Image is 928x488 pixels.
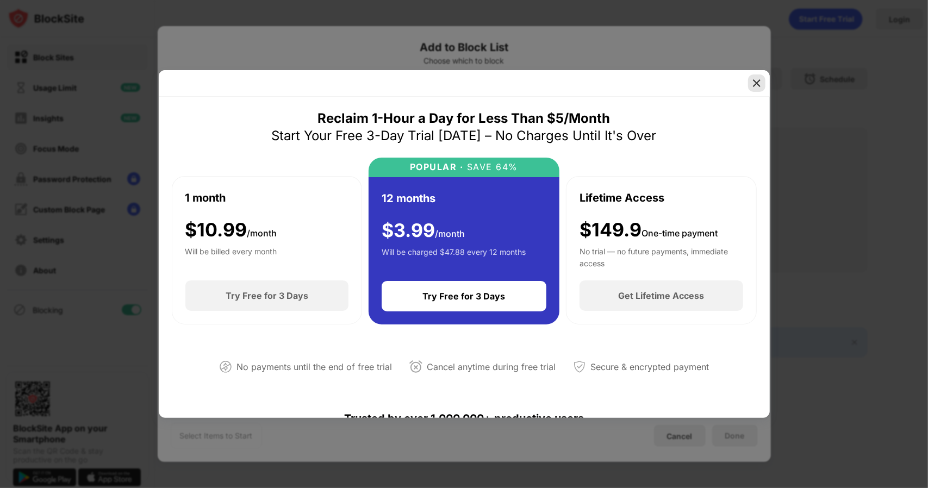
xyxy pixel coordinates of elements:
div: Will be billed every month [185,246,277,267]
img: not-paying [219,360,232,373]
div: Reclaim 1-Hour a Day for Less Than $5/Month [318,110,611,127]
div: POPULAR · [410,162,464,172]
div: Secure & encrypted payment [590,359,709,375]
div: 12 months [382,190,435,207]
div: $149.9 [580,219,718,241]
div: $ 10.99 [185,219,277,241]
span: /month [247,228,277,239]
span: One-time payment [641,228,718,239]
div: Get Lifetime Access [618,290,704,301]
img: secured-payment [573,360,586,373]
span: /month [435,228,465,239]
div: No payments until the end of free trial [236,359,392,375]
div: Try Free for 3 Days [423,291,506,302]
div: Will be charged $47.88 every 12 months [382,246,526,268]
div: Trusted by over 1,000,000+ productive users [172,392,757,445]
div: SAVE 64% [464,162,519,172]
div: Start Your Free 3-Day Trial [DATE] – No Charges Until It's Over [272,127,657,145]
div: Try Free for 3 Days [226,290,308,301]
div: No trial — no future payments, immediate access [580,246,743,267]
div: $ 3.99 [382,220,465,242]
div: 1 month [185,190,226,206]
div: Lifetime Access [580,190,664,206]
div: Cancel anytime during free trial [427,359,556,375]
img: cancel-anytime [409,360,422,373]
